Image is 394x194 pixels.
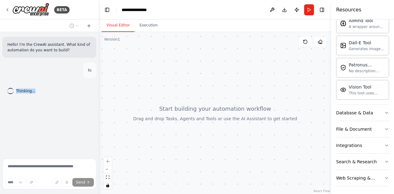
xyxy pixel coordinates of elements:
a: React Flow attribution [314,189,330,193]
img: Logo [12,3,49,17]
button: Hide right sidebar [318,6,326,14]
img: VisionTool [340,87,346,93]
div: BETA [54,6,70,14]
span: Send [76,180,85,185]
div: No description available [349,69,385,73]
img: DallETool [340,42,346,49]
img: PatronusEvalTool [340,65,346,71]
button: Web Scraping & Browsing [336,170,389,186]
div: Generates images using OpenAI's Dall-E model. [349,46,385,51]
button: Integrations [336,137,389,153]
div: This tool uses OpenAI's Vision API to describe the contents of an image. [349,91,385,96]
div: AI & Machine Learning [336,11,389,105]
div: Version 1 [104,37,120,42]
div: Dall-E Tool [349,40,385,46]
div: Integrations [336,142,362,148]
button: fit view [104,173,112,181]
button: File & Document [336,121,389,137]
button: zoom out [104,165,112,173]
img: AIMindTool [340,20,346,26]
button: Switch to previous chat [67,22,82,30]
h4: Resources [336,6,361,14]
button: Database & Data [336,105,389,121]
div: AIMind Tool [349,18,385,24]
button: Visual Editor [102,19,135,32]
button: toggle interactivity [104,181,112,189]
button: Improve this prompt [27,178,36,187]
div: Search & Research [336,159,377,165]
p: hi [88,68,91,73]
button: Click to speak your automation idea [62,178,71,187]
nav: breadcrumb [122,7,152,13]
button: Send [72,178,94,187]
div: File & Document [336,126,372,132]
div: Vision Tool [349,84,385,90]
div: Patronus Evaluation Tool [349,62,385,68]
button: Start a new chat [84,22,94,30]
button: Execution [135,19,163,32]
button: Upload files [53,178,61,187]
div: A wrapper around [AI-Minds]([URL][DOMAIN_NAME]). Useful for when you need answers to questions fr... [349,24,385,29]
div: Web Scraping & Browsing [336,175,384,181]
button: Hide left sidebar [103,6,111,14]
button: Search & Research [336,154,389,170]
span: Thinking... [16,89,35,93]
div: Database & Data [336,110,373,116]
div: React Flow controls [104,157,112,189]
p: Hello! I'm the CrewAI assistant. What kind of automation do you want to build? [7,42,91,53]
